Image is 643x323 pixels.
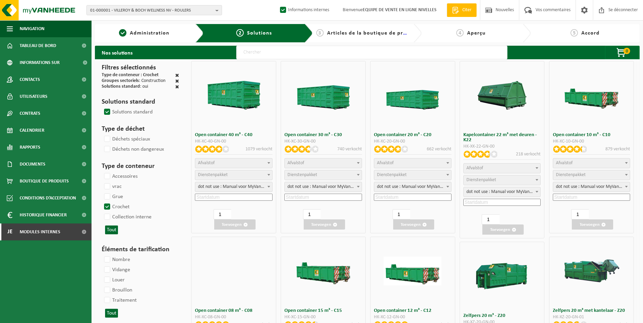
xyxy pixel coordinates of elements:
[553,315,630,320] div: HK-XZ-20-GN-01
[102,78,139,83] span: Groupes sectoriels
[195,132,273,137] h3: Open container 40 m³ - C40
[284,194,362,201] input: Startdatum
[553,139,630,144] div: HK-XC-10-GN-00
[119,29,126,37] span: 1
[384,257,441,285] img: HK-XC-12-GN-00
[303,209,321,219] input: 1
[102,79,165,84] div: : Construction
[103,265,130,275] label: Vidange
[247,30,272,36] span: Solutions
[463,187,541,197] span: dot not use : Manual voor MyVanheede
[295,81,352,110] img: HK-XC-30-GN-00
[466,166,483,171] span: Afvalstof
[374,194,451,201] input: Startdatum
[195,308,273,313] h3: Open container 08 m³ - C08
[102,161,179,171] h3: Type de conteneur
[103,144,164,154] label: Déchets non dangereux
[295,257,352,285] img: HK-XC-15-GN-00
[103,134,150,144] label: Déchets spéciaux
[374,139,451,144] div: HK-XC-20-GN-00
[195,315,273,320] div: HK-XC-08-GN-00
[284,182,362,192] span: dot not use : Manual voor MyVanheede
[363,7,437,13] strong: EQUIPE DE VENTE EN LIGNE NIVELLES
[570,29,578,37] span: 5
[563,81,620,110] img: HK-XC-10-GN-00
[236,29,244,37] span: 2
[287,160,304,166] span: Afvalstof
[103,107,153,117] label: Solutions standard
[384,81,441,110] img: HK-XC-20-GN-00
[534,29,636,37] a: 5Accord
[553,308,630,313] h3: Zelfpers 20 m³ met kantelaar - Z20
[287,172,317,177] span: Dienstenpakket
[374,308,451,313] h3: Open container 12 m³ - C12
[103,295,137,305] label: Traitement
[553,182,630,192] span: dot not use : Manual voor MyVanheede
[343,7,437,13] font: Bienvenue
[605,46,639,59] button: 0
[482,214,499,224] input: 1
[98,29,190,37] a: 1Administration
[285,182,362,192] span: dot not use : Manual voor MyVanheede
[103,285,132,295] label: Brouillon
[473,247,531,305] img: HK-XZ-20-GN-00
[20,223,60,240] span: Modules internes
[553,132,630,137] h3: Open container 10 m³ - C10
[7,223,13,240] span: Je
[102,244,179,255] h3: Éléments de tarification
[20,122,44,139] span: Calendrier
[20,88,47,105] span: Utilisateurs
[103,275,125,285] label: Louer
[284,308,362,313] h3: Open container 15 m³ - C15
[463,132,541,143] h3: Kapelcontainer 22 m³ met deuren - K22
[198,172,228,177] span: Dienstenpakket
[102,97,179,107] h3: Solutions standard
[20,207,67,223] span: Historique financier
[102,84,148,90] div: : oui
[103,255,130,265] label: Nombre
[103,171,138,181] label: Accessoires
[222,222,242,227] font: Toevoegen
[556,160,572,166] span: Afvalstof
[20,173,69,190] span: Boutique de produits
[461,7,473,14] span: Citer
[427,146,451,153] p: 662 verkocht
[102,84,140,89] span: Solutions standard
[198,160,215,166] span: Afvalstof
[209,29,299,37] a: 2Solutions
[374,182,451,192] span: dot not use : Manual voor MyVanheede
[316,29,324,37] span: 3
[195,182,272,192] span: dot not use : Manual voor MyVanheede
[103,192,123,202] label: Grue
[195,194,273,201] input: Startdatum
[103,181,122,192] label: vrac
[86,5,222,15] button: 01-000001 - VILLEROY & BOCH WELLNESS NV - ROULERS
[467,30,486,36] span: Aperçu
[463,144,541,149] div: HK-XK-22-GN-00
[195,139,273,144] div: HK-XC-40-GN-00
[463,199,541,206] input: Startdatum
[425,29,517,37] a: 4Aperçu
[571,209,589,219] input: 1
[482,224,524,235] button: Toevoegen
[316,29,408,37] a: 3Articles de la boutique de produits
[553,194,630,201] input: Startdatum
[214,209,231,219] input: 1
[20,20,44,37] span: Navigation
[20,156,45,173] span: Documents
[103,212,152,222] label: Collection interne
[377,160,394,166] span: Afvalstof
[205,81,263,110] img: HK-XC-40-GN-00
[473,81,531,110] img: HK-XK-22-GN-00
[102,72,159,78] span: Type de conteneur : Crochet
[377,172,407,177] span: Dienstenpakket
[102,124,179,134] h3: Type de déchet
[605,146,630,153] p: 879 verkocht
[245,146,273,153] p: 1079 verkocht
[581,30,600,36] span: Accord
[374,132,451,137] h3: Open container 20 m³ - C20
[464,187,541,197] span: dot not use : Manual voor MyVanheede
[236,46,507,59] input: Chercher
[374,315,451,320] div: HK-XC-12-GN-00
